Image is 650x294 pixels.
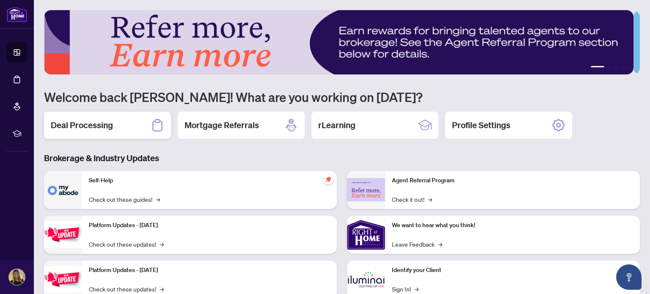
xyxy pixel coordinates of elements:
span: → [156,195,160,204]
h1: Welcome back [PERSON_NAME]! What are you working on [DATE]? [44,89,640,105]
a: Check out these updates!→ [89,284,164,294]
a: Check out these updates!→ [89,239,164,249]
a: Sign In!→ [392,284,419,294]
img: Self-Help [44,171,82,209]
p: Identify your Client [392,266,633,275]
button: 1 [591,66,604,69]
img: Slide 0 [44,10,633,74]
a: Check out these guides!→ [89,195,160,204]
img: Profile Icon [9,269,25,285]
img: Platform Updates - July 21, 2025 [44,221,82,248]
a: Check it out!→ [392,195,432,204]
img: logo [7,6,27,22]
p: We want to hear what you think! [392,221,633,230]
img: Platform Updates - July 8, 2025 [44,266,82,293]
h2: Profile Settings [452,119,510,131]
span: pushpin [323,174,333,184]
span: → [160,239,164,249]
p: Agent Referral Program [392,176,633,185]
p: Self-Help [89,176,330,185]
span: → [414,284,419,294]
h2: Mortgage Referrals [185,119,259,131]
span: → [428,195,432,204]
button: 4 [621,66,625,69]
h3: Brokerage & Industry Updates [44,152,640,164]
p: Platform Updates - [DATE] [89,221,330,230]
a: Leave Feedback→ [392,239,442,249]
img: Agent Referral Program [347,178,385,201]
button: 3 [614,66,618,69]
button: 5 [628,66,631,69]
button: 2 [608,66,611,69]
img: We want to hear what you think! [347,216,385,254]
p: Platform Updates - [DATE] [89,266,330,275]
h2: rLearning [318,119,355,131]
button: Open asap [616,264,642,290]
span: → [438,239,442,249]
span: → [160,284,164,294]
h2: Deal Processing [51,119,113,131]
